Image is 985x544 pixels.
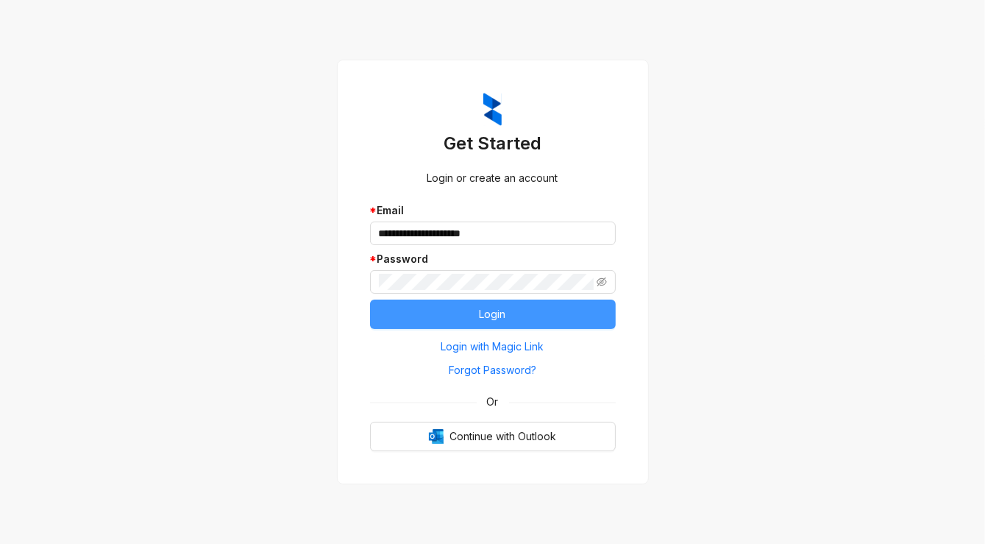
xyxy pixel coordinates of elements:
[477,394,509,410] span: Or
[597,277,607,287] span: eye-invisible
[370,202,616,219] div: Email
[441,339,544,355] span: Login with Magic Link
[370,358,616,382] button: Forgot Password?
[370,300,616,329] button: Login
[370,132,616,155] h3: Get Started
[483,93,502,127] img: ZumaIcon
[370,422,616,451] button: OutlookContinue with Outlook
[370,335,616,358] button: Login with Magic Link
[429,429,444,444] img: Outlook
[449,428,556,445] span: Continue with Outlook
[370,170,616,186] div: Login or create an account
[480,306,506,322] span: Login
[370,251,616,267] div: Password
[449,362,536,378] span: Forgot Password?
